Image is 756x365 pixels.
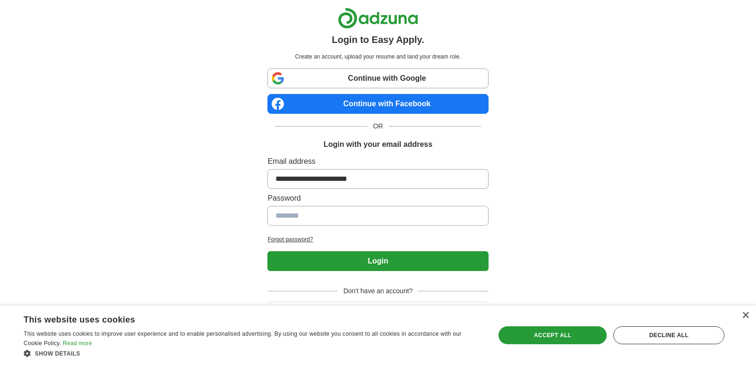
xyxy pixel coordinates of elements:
h1: Login to Easy Apply. [332,33,424,47]
label: Email address [267,156,488,167]
div: Decline all [613,326,724,344]
span: OR [368,121,389,131]
span: Show details [35,350,80,357]
div: This website uses cookies [24,311,458,325]
a: Read more, opens a new window [63,340,92,347]
a: Continue with Google [267,68,488,88]
span: This website uses cookies to improve user experience and to enable personalised advertising. By u... [24,331,462,347]
button: Create account [267,302,488,322]
label: Password [267,193,488,204]
h1: Login with your email address [324,139,432,150]
a: Continue with Facebook [267,94,488,114]
button: Login [267,251,488,271]
p: Create an account, upload your resume and land your dream role. [269,52,486,61]
span: Don't have an account? [338,286,419,296]
div: Accept all [498,326,607,344]
img: Adzuna logo [338,8,418,29]
a: Forgot password? [267,235,488,244]
div: Show details [24,348,481,358]
div: Close [742,312,749,319]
